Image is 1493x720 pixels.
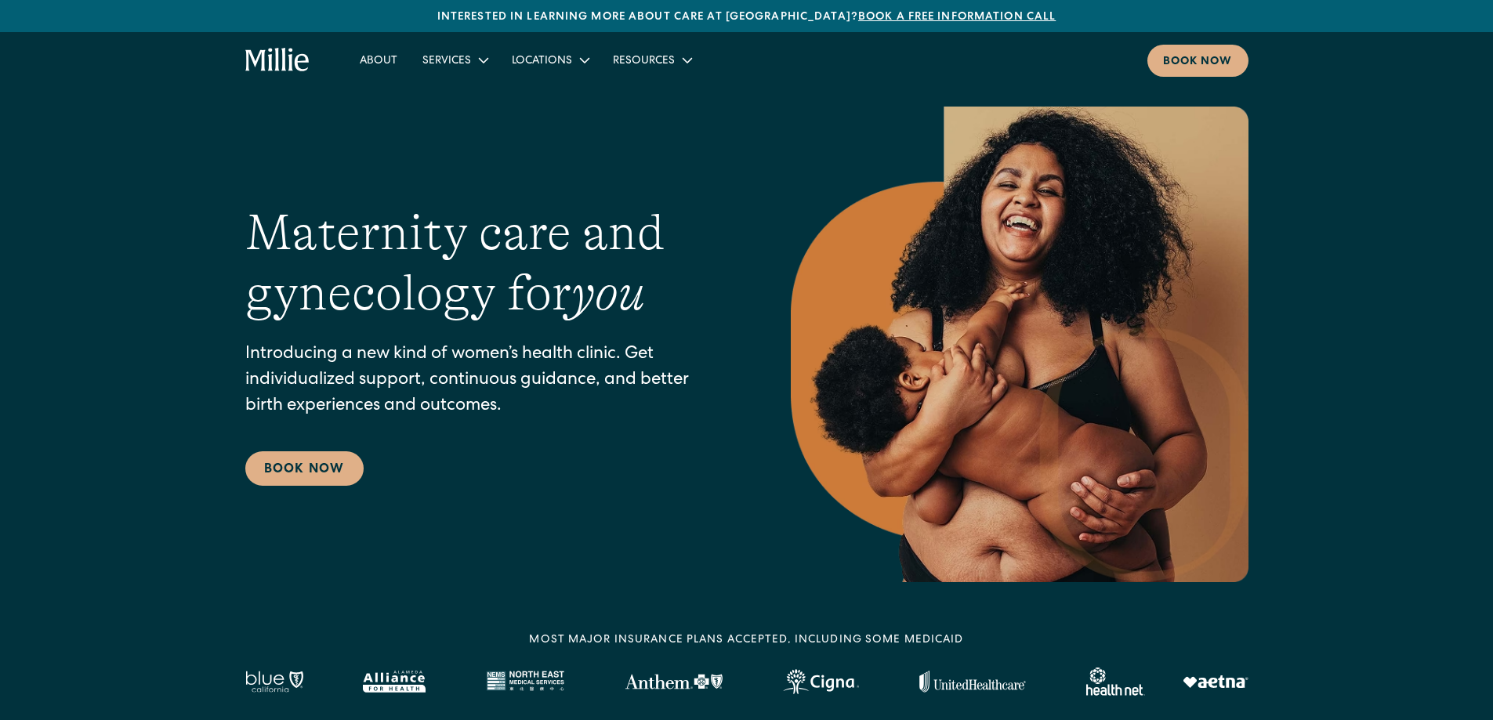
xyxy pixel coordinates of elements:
[245,451,364,486] a: Book Now
[919,671,1026,693] img: United Healthcare logo
[529,632,963,649] div: MOST MAJOR INSURANCE PLANS ACCEPTED, INCLUDING some MEDICAID
[245,48,310,73] a: home
[600,47,703,73] div: Resources
[245,342,728,420] p: Introducing a new kind of women’s health clinic. Get individualized support, continuous guidance,...
[625,674,723,689] img: Anthem Logo
[422,53,471,70] div: Services
[783,669,859,694] img: Cigna logo
[1183,675,1248,688] img: Aetna logo
[347,47,410,73] a: About
[791,107,1248,582] img: Smiling mother with her baby in arms, celebrating body positivity and the nurturing bond of postp...
[613,53,675,70] div: Resources
[410,47,499,73] div: Services
[1086,668,1145,696] img: Healthnet logo
[245,203,728,324] h1: Maternity care and gynecology for
[486,671,564,693] img: North East Medical Services logo
[363,671,425,693] img: Alameda Alliance logo
[512,53,572,70] div: Locations
[499,47,600,73] div: Locations
[1163,54,1233,71] div: Book now
[1147,45,1248,77] a: Book now
[571,265,645,321] em: you
[858,12,1056,23] a: Book a free information call
[245,671,303,693] img: Blue California logo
